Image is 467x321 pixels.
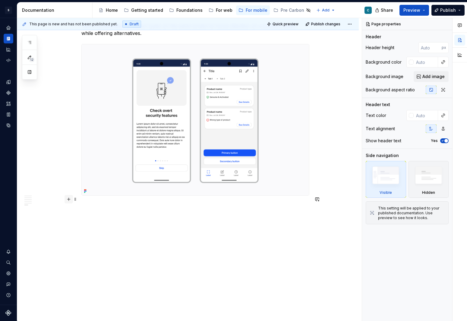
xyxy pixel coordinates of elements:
div: Page tree [96,4,313,16]
div: Text alignment [366,126,395,132]
a: For mobile [236,5,270,15]
div: This setting will be applied to your published documentation. Use preview to see how it looks. [378,206,445,220]
a: Code automation [4,55,13,65]
div: Getting started [131,7,163,13]
button: Search ⌘K [4,258,13,267]
button: Quick preview [265,20,301,28]
input: Auto [418,42,442,53]
button: S [1,4,16,17]
img: a70aa521-38ad-4184-9200-65a81fe2e643.png [82,44,309,196]
a: Home [4,23,13,33]
a: Home [96,5,120,15]
span: 12 [29,57,34,62]
span: Add [322,8,330,13]
label: Yes [431,138,438,143]
div: Hidden [422,190,435,195]
span: Draft [130,22,139,27]
button: Preview [399,5,429,16]
a: Settings [4,269,13,278]
input: Auto [414,57,438,68]
button: Notifications [4,247,13,256]
div: Background color [366,59,402,65]
div: Background image [366,74,403,80]
div: Header height [366,45,394,51]
div: Show header text [366,138,401,144]
div: Visible [380,190,392,195]
div: Pre Carbon [281,7,304,13]
div: C [367,8,369,13]
button: Add image [414,71,449,82]
div: Header [366,34,381,40]
a: Getting started [121,5,166,15]
div: Foundations [176,7,203,13]
a: Assets [4,99,13,109]
button: Publish changes [304,20,343,28]
a: For web [206,5,235,15]
button: Add [314,6,337,14]
div: For web [216,7,232,13]
a: Documentation [4,34,13,43]
a: Components [4,88,13,98]
span: Add image [422,74,445,80]
p: px [442,45,446,50]
button: Share [372,5,397,16]
span: This page is new and has not been published yet. [29,22,118,27]
input: Auto [414,110,438,121]
span: Quick preview [273,22,298,27]
a: Data sources [4,121,13,130]
div: Documentation [22,7,90,13]
div: Visible [366,161,406,198]
a: Design tokens [4,77,13,87]
button: Publish [431,5,465,16]
a: Storybook stories [4,110,13,119]
div: Home [106,7,118,13]
div: Hidden [409,161,449,198]
a: Foundations [167,5,205,15]
div: For mobile [246,7,267,13]
a: Pre Carbon [271,5,313,15]
button: Contact support [4,279,13,289]
div: Text color [366,112,386,118]
svg: Supernova Logo [5,310,11,316]
span: Publish [440,7,456,13]
span: Publish changes [311,22,340,27]
a: Analytics [4,45,13,54]
div: Background aspect ratio [366,87,415,93]
div: Side navigation [366,153,399,159]
span: Preview [403,7,420,13]
div: Header text [366,102,390,108]
div: S [5,7,12,14]
span: Share [381,7,393,13]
